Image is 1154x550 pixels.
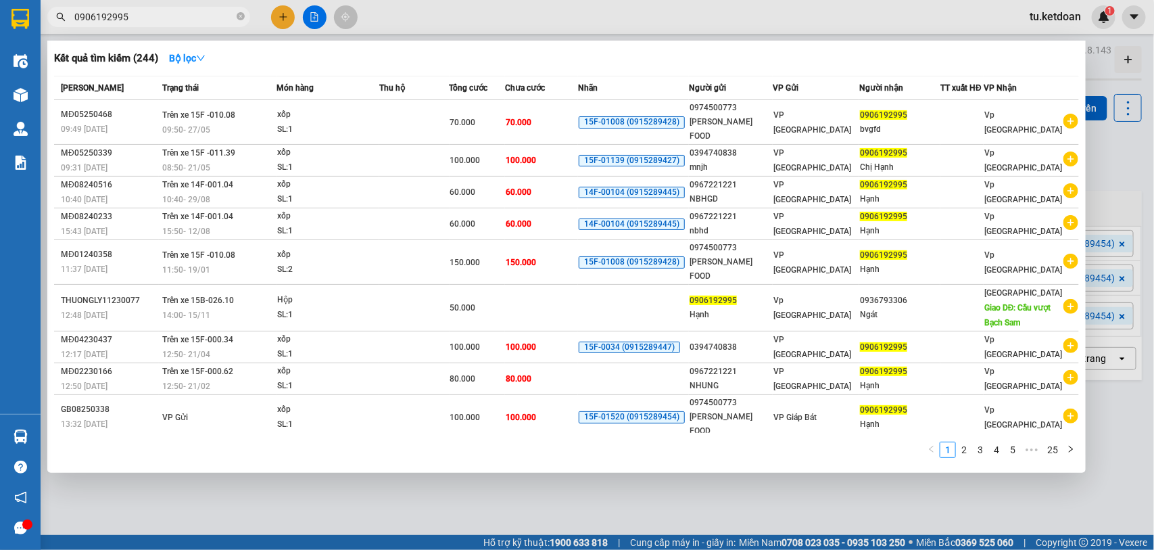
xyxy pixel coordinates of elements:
span: 09:49 [DATE] [61,124,107,134]
button: left [923,442,940,458]
div: SL: 2 [277,262,379,277]
span: 15F-01520 (0915289454) [57,75,108,96]
span: 0906192995 [860,110,907,120]
span: search [56,12,66,22]
span: 0906192995 [860,405,907,415]
div: MĐ05250468 [61,108,158,122]
div: xốp [277,108,379,122]
span: Vp [GEOGRAPHIC_DATA] [984,405,1062,430]
div: SL: 1 [277,308,379,323]
button: right [1063,442,1079,458]
img: warehouse-icon [14,430,28,444]
div: 0967221221 [690,365,772,379]
div: xốp [277,248,379,262]
span: 15F-01008 (0915289428) [579,256,685,269]
img: solution-icon [14,156,28,170]
div: MĐ02230166 [61,365,158,379]
div: NHUNG [690,379,772,393]
span: 0906192995 [860,342,907,352]
span: 60.000 [506,219,531,229]
span: VP [GEOGRAPHIC_DATA] [773,335,851,359]
button: Bộ lọcdown [158,47,216,69]
span: 100.000 [506,156,536,165]
div: [PERSON_NAME] FOOD [690,410,772,438]
div: 0394740838 [690,340,772,354]
div: SL: 1 [277,379,379,394]
span: Thu hộ [379,83,405,93]
span: 11:50 - 19/01 [162,265,210,275]
span: 100.000 [450,413,481,422]
span: Vp [GEOGRAPHIC_DATA] [984,148,1062,173]
strong: PHIẾU GỬI HÀNG [48,99,116,128]
span: 50.000 [450,303,476,313]
a: 1 [940,442,955,457]
span: VP Gửi [773,83,798,93]
span: 0906192995 [860,148,907,158]
span: left [928,445,936,453]
span: right [1067,445,1075,453]
div: xốp [277,145,379,160]
div: xốp [277,209,379,224]
span: Nhãn [578,83,598,93]
span: Vp [GEOGRAPHIC_DATA] [984,180,1062,204]
span: 150.000 [450,258,481,267]
span: close-circle [237,11,245,24]
span: VP [GEOGRAPHIC_DATA] [773,180,851,204]
div: SL: 1 [277,122,379,137]
div: Chị Hạnh [860,160,940,175]
span: plus-circle [1063,409,1078,423]
div: Hạnh [860,417,940,432]
div: NBHGD [690,192,772,206]
span: VP [GEOGRAPHIC_DATA] [773,110,851,135]
li: 5 [1005,442,1021,458]
span: Trạng thái [162,83,199,93]
span: VP Giáp Bát [773,413,817,422]
span: [PERSON_NAME] [61,83,124,93]
span: Trên xe 14F-001.04 [162,212,233,221]
li: 1 [940,442,956,458]
span: VP [GEOGRAPHIC_DATA] [773,367,851,391]
li: 3 [972,442,988,458]
span: 12:50 [DATE] [61,382,107,391]
strong: Bộ lọc [169,53,206,64]
img: warehouse-icon [14,122,28,136]
span: 12:50 - 21/04 [162,350,210,359]
span: close-circle [237,12,245,20]
div: 0974500773 [690,396,772,410]
span: 11:37 [DATE] [61,265,107,274]
span: 10:40 [DATE] [61,195,107,204]
span: 14F-00104 (0915289445) [579,187,685,199]
div: nbhd [690,224,772,238]
span: Vp [GEOGRAPHIC_DATA] [984,110,1062,135]
span: 19003239 [64,62,100,72]
img: warehouse-icon [14,88,28,102]
span: plus-circle [1063,183,1078,198]
span: Chưa cước [505,83,545,93]
div: mnjh [690,160,772,175]
span: plus-circle [1063,299,1078,314]
span: 80.000 [506,374,531,384]
span: Trên xe 15F-000.62 [162,367,233,376]
span: ••• [1021,442,1042,458]
div: SL: 1 [277,160,379,175]
span: question-circle [14,461,27,474]
img: logo [7,43,37,92]
span: Món hàng [277,83,314,93]
span: Vp [GEOGRAPHIC_DATA] [984,212,1062,236]
span: 14F-00104 (0915289445) [579,219,685,231]
span: plus-circle [1063,152,1078,166]
span: 100.000 [506,413,536,422]
li: Previous Page [923,442,940,458]
div: 0974500773 [690,241,772,255]
span: VP Gửi [162,413,188,422]
span: 15F-0034 (0915289447) [579,342,680,354]
span: Người nhận [859,83,903,93]
span: Giao DĐ: Cầu vượt Bạch Sam [984,303,1051,327]
li: 25 [1042,442,1063,458]
span: plus-circle [1063,215,1078,230]
li: 4 [988,442,1005,458]
div: [PERSON_NAME] FOOD [690,255,772,283]
span: 15:50 - 12/08 [162,227,210,236]
img: logo-vxr [11,9,29,29]
div: SL: 1 [277,347,379,362]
